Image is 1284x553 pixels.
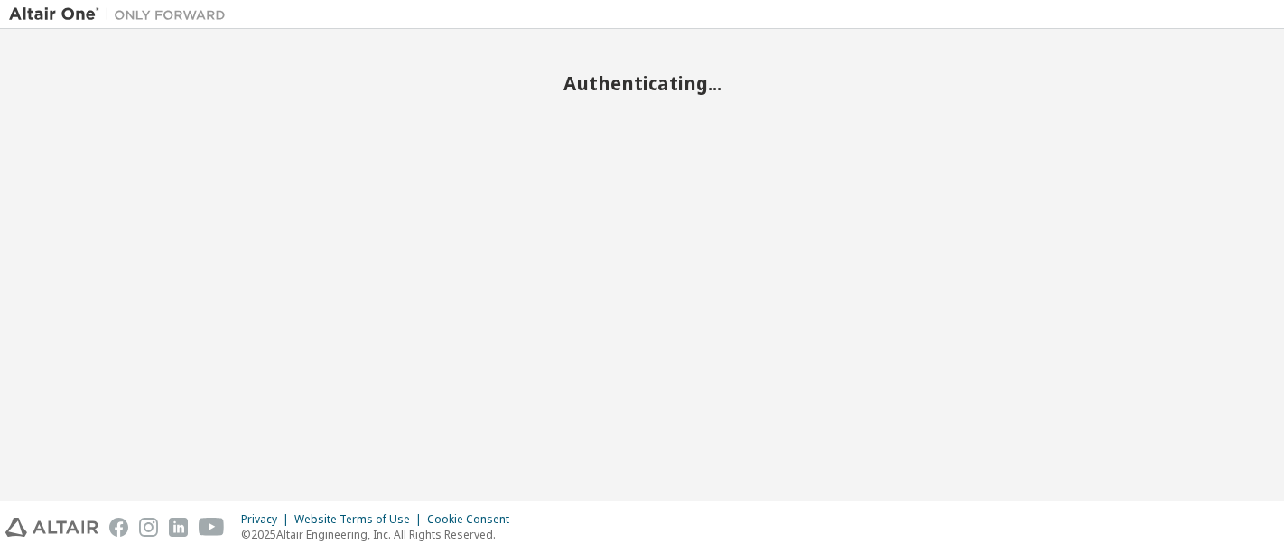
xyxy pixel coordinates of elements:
[294,512,427,527] div: Website Terms of Use
[169,518,188,537] img: linkedin.svg
[139,518,158,537] img: instagram.svg
[9,5,235,23] img: Altair One
[9,71,1275,95] h2: Authenticating...
[109,518,128,537] img: facebook.svg
[241,527,520,542] p: © 2025 Altair Engineering, Inc. All Rights Reserved.
[427,512,520,527] div: Cookie Consent
[241,512,294,527] div: Privacy
[5,518,98,537] img: altair_logo.svg
[199,518,225,537] img: youtube.svg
